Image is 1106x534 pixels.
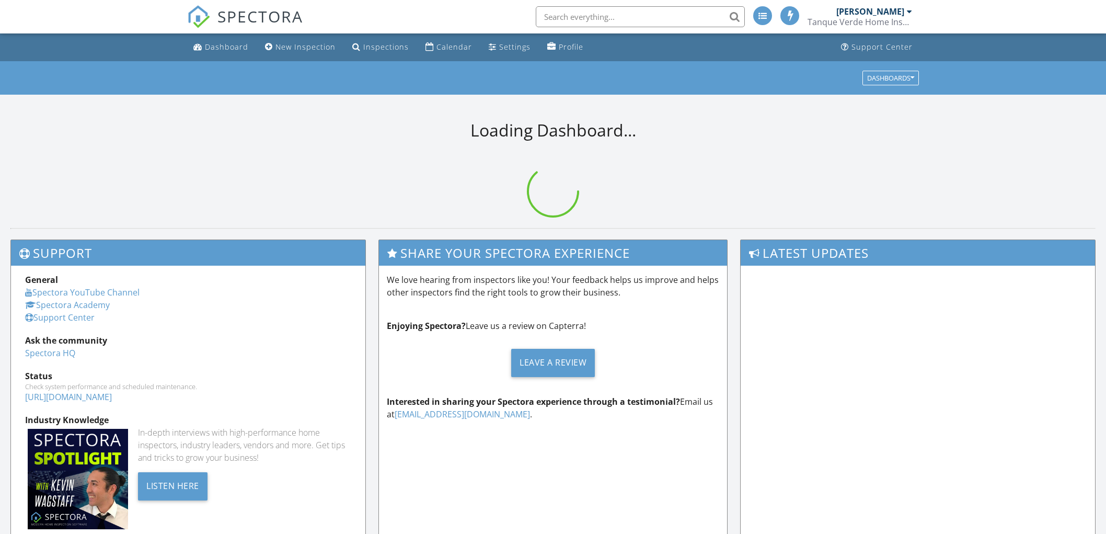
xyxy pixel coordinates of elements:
[11,240,365,266] h3: Support
[28,429,128,529] img: Spectoraspolightmain
[25,334,351,347] div: Ask the community
[25,370,351,382] div: Status
[25,414,351,426] div: Industry Knowledge
[25,287,140,298] a: Spectora YouTube Channel
[741,240,1095,266] h3: Latest Updates
[25,299,110,311] a: Spectora Academy
[536,6,745,27] input: Search everything...
[138,480,208,491] a: Listen Here
[387,340,719,385] a: Leave a Review
[543,38,587,57] a: Profile
[25,274,58,286] strong: General
[836,6,904,17] div: [PERSON_NAME]
[387,395,719,421] p: Email us at .
[205,42,248,52] div: Dashboard
[511,349,595,377] div: Leave a Review
[217,5,303,27] span: SPECTORA
[189,38,252,57] a: Dashboard
[261,38,340,57] a: New Inspection
[867,74,914,82] div: Dashboards
[275,42,336,52] div: New Inspection
[485,38,535,57] a: Settings
[559,42,583,52] div: Profile
[138,472,208,501] div: Listen Here
[851,42,913,52] div: Support Center
[387,320,719,332] p: Leave us a review on Capterra!
[436,42,472,52] div: Calendar
[808,17,912,27] div: Tanque Verde Home Inspections LLC
[421,38,476,57] a: Calendar
[379,240,727,266] h3: Share Your Spectora Experience
[187,14,303,36] a: SPECTORA
[25,347,75,359] a: Spectora HQ
[138,426,351,464] div: In-depth interviews with high-performance home inspectors, industry leaders, vendors and more. Ge...
[348,38,413,57] a: Inspections
[395,408,530,420] a: [EMAIL_ADDRESS][DOMAIN_NAME]
[387,274,719,299] p: We love hearing from inspectors like you! Your feedback helps us improve and helps other inspecto...
[862,71,919,85] button: Dashboards
[187,5,210,28] img: The Best Home Inspection Software - Spectora
[25,312,95,323] a: Support Center
[837,38,917,57] a: Support Center
[387,320,466,332] strong: Enjoying Spectora?
[387,396,680,407] strong: Interested in sharing your Spectora experience through a testimonial?
[363,42,409,52] div: Inspections
[25,391,112,403] a: [URL][DOMAIN_NAME]
[25,382,351,391] div: Check system performance and scheduled maintenance.
[499,42,531,52] div: Settings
